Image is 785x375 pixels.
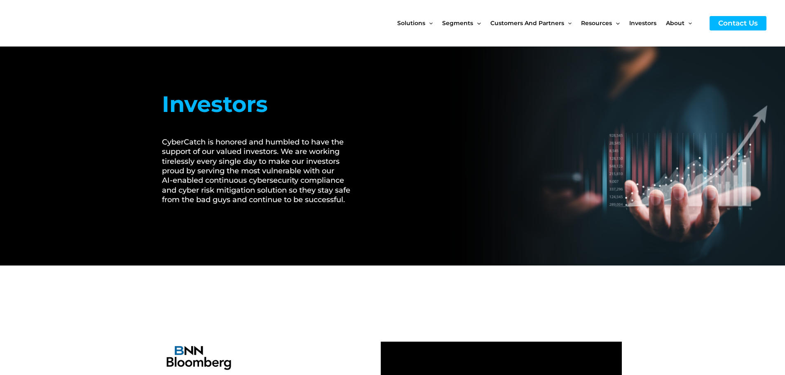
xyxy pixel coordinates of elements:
a: Contact Us [710,16,766,30]
span: Customers and Partners [490,6,564,40]
span: Investors [629,6,656,40]
nav: Site Navigation: New Main Menu [397,6,701,40]
span: Menu Toggle [473,6,480,40]
img: CyberCatch [14,6,113,40]
span: Segments [442,6,473,40]
a: Investors [629,6,666,40]
span: Menu Toggle [564,6,572,40]
h1: Investors [162,88,360,121]
span: Menu Toggle [612,6,619,40]
span: Resources [581,6,612,40]
span: About [666,6,684,40]
h2: CyberCatch is honored and humbled to have the support of our valued investors. We are working tir... [162,137,360,205]
span: Menu Toggle [425,6,433,40]
span: Solutions [397,6,425,40]
span: Menu Toggle [684,6,692,40]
